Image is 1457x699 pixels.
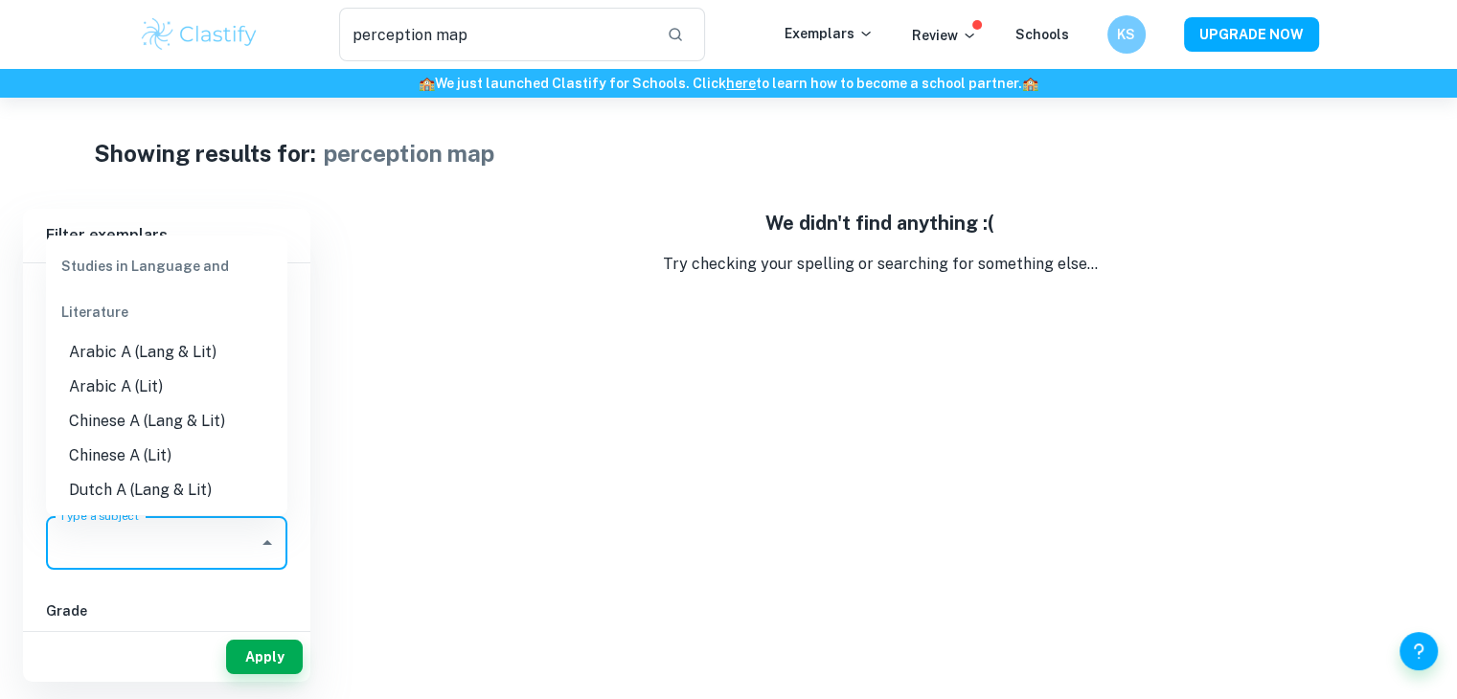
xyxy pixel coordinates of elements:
[726,76,756,91] a: here
[46,439,287,473] li: Chinese A (Lit)
[326,209,1434,237] h5: We didn't find anything :(
[1115,24,1137,45] h6: KS
[139,15,261,54] img: Clastify logo
[419,76,435,91] span: 🏫
[46,404,287,439] li: Chinese A (Lang & Lit)
[226,640,303,674] button: Apply
[912,25,977,46] p: Review
[23,209,310,262] h6: Filter exemplars
[1022,76,1038,91] span: 🏫
[46,370,287,404] li: Arabic A (Lit)
[46,600,287,621] h6: Grade
[339,8,652,61] input: Search for any exemplars...
[254,530,281,556] button: Close
[785,23,874,44] p: Exemplars
[46,335,287,370] li: Arabic A (Lang & Lit)
[324,136,494,170] h1: perception map
[1184,17,1319,52] button: UPGRADE NOW
[46,243,287,335] div: Studies in Language and Literature
[326,253,1434,276] p: Try checking your spelling or searching for something else...
[46,507,287,542] li: Dutch A (Lit)
[1400,632,1438,670] button: Help and Feedback
[4,73,1453,94] h6: We just launched Clastify for Schools. Click to learn how to become a school partner.
[46,473,287,507] li: Dutch A (Lang & Lit)
[59,507,139,524] label: Type a subject
[94,136,316,170] h1: Showing results for:
[1015,27,1069,42] a: Schools
[1107,15,1146,54] button: KS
